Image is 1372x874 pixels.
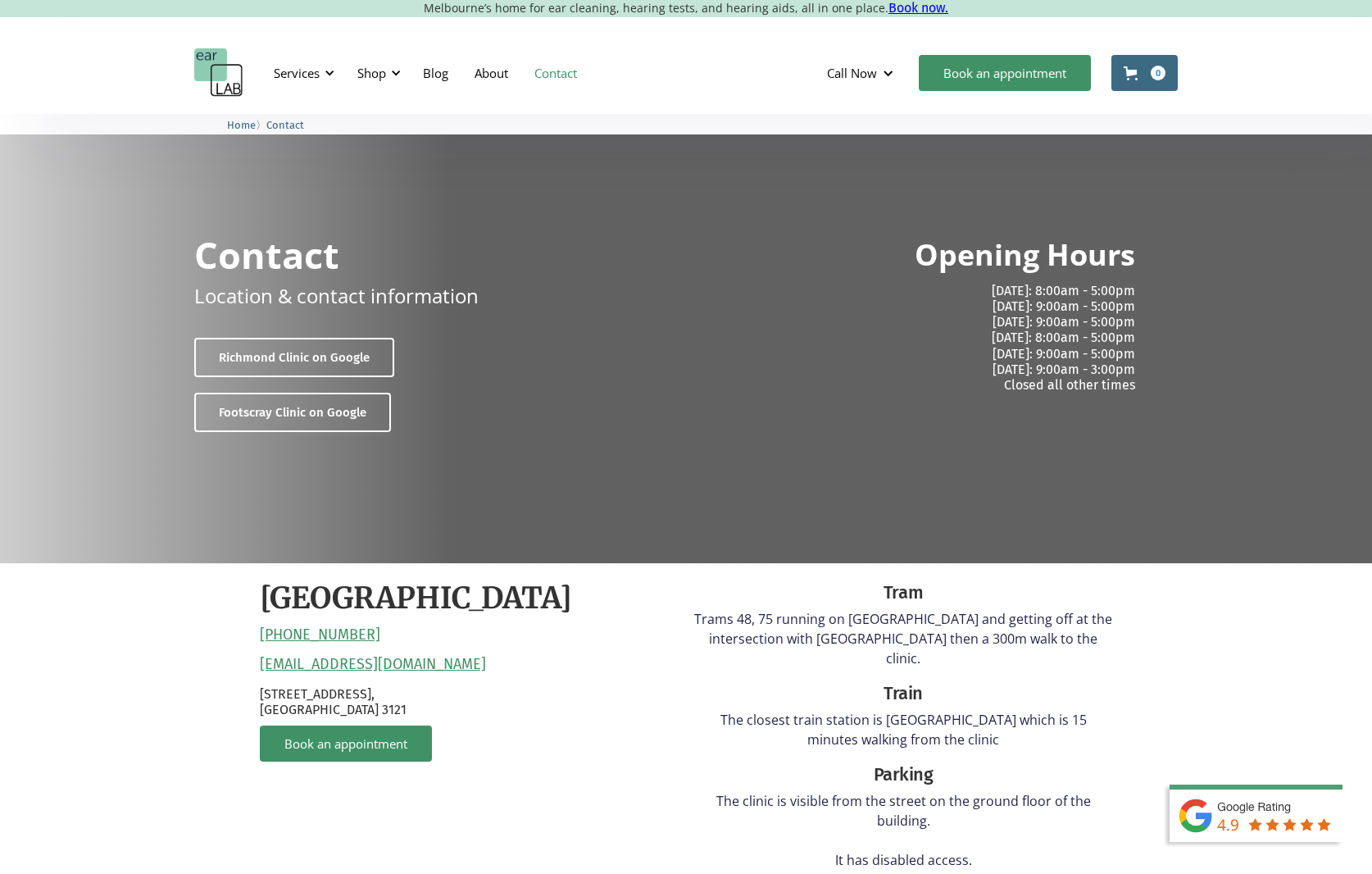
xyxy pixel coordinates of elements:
div: Train [694,681,1112,707]
div: Shop [357,65,386,81]
p: Trams 48, 75 running on [GEOGRAPHIC_DATA] and getting off at the intersection with [GEOGRAPHIC_DA... [694,609,1112,668]
div: Parking [694,762,1112,788]
div: Services [274,65,320,81]
span: Home [227,119,256,131]
p: The closest train station is [GEOGRAPHIC_DATA] which is 15 minutes walking from the clinic [694,710,1112,749]
a: About [461,49,521,97]
a: Home [227,116,256,132]
div: Call Now [814,48,911,98]
h2: Opening Hours [915,236,1135,275]
span: Contact [266,119,304,131]
a: Open cart [1111,55,1178,91]
a: [PHONE_NUMBER] [260,626,380,644]
a: Book an appointment [260,726,432,762]
a: home [194,48,243,98]
li: 〉 [227,116,266,134]
h1: Contact [194,236,339,273]
div: Shop [348,48,406,98]
p: [DATE]: 8:00am - 5:00pm [DATE]: 9:00am - 5:00pm [DATE]: 9:00am - 5:00pm [DATE]: 8:00am - 5:00pm [... [699,283,1135,393]
div: 0 [1151,66,1165,80]
div: Call Now [827,65,877,81]
h2: [GEOGRAPHIC_DATA] [260,580,572,618]
a: Contact [266,116,304,132]
a: Richmond Clinic on Google [194,338,394,377]
a: [EMAIL_ADDRESS][DOMAIN_NAME] [260,656,486,674]
a: Blog [410,49,461,97]
div: Tram [694,580,1112,606]
a: Footscray Clinic on Google [194,393,391,432]
div: Services [264,48,339,98]
p: [STREET_ADDRESS], [GEOGRAPHIC_DATA] 3121 [260,686,678,717]
a: Book an appointment [919,55,1091,91]
p: Location & contact information [194,281,479,310]
a: Contact [521,49,590,97]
